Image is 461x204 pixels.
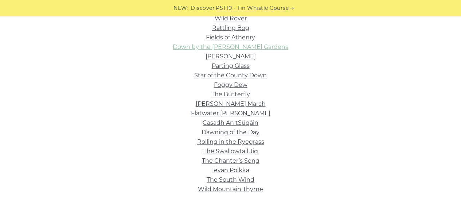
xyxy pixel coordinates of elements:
span: Discover [191,4,215,12]
a: [PERSON_NAME] March [196,100,266,107]
a: Rolling in the Ryegrass [197,138,264,145]
a: Parting Glass [212,62,250,69]
a: Ievan Polkka [212,167,249,174]
a: Casadh An tSúgáin [203,119,258,126]
a: The Swallowtail Jig [203,148,258,155]
a: The Chanter’s Song [202,157,259,164]
a: PST10 - Tin Whistle Course [216,4,289,12]
a: The South Wind [207,176,254,183]
a: Flatwater [PERSON_NAME] [191,110,270,117]
a: [PERSON_NAME] [206,53,256,60]
a: Fields of Athenry [206,34,255,41]
span: NEW: [173,4,188,12]
a: Wild Rover [215,15,247,22]
a: Down by the [PERSON_NAME] Gardens [173,43,288,50]
a: Dawning of the Day [202,129,259,136]
a: Wild Mountain Thyme [198,186,263,193]
a: Star of the County Down [194,72,267,79]
a: Foggy Dew [214,81,247,88]
a: Rattling Bog [212,24,249,31]
a: The Butterfly [211,91,250,98]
